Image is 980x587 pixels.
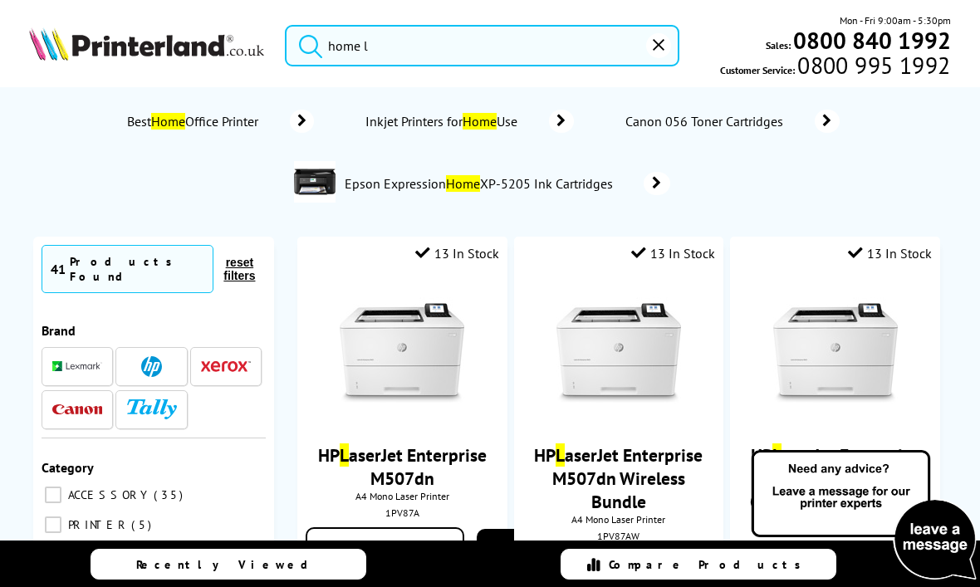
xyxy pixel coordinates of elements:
a: Canon 056 Toner Cartridges [624,110,840,133]
mark: L [340,443,349,467]
mark: Home [151,113,185,130]
input: ACCESSORY 35 [45,487,61,503]
img: Xerox [201,360,251,372]
a: HPLaserJet Enterprise M507dn Wireless Bundle [534,443,703,513]
div: 13 In Stock [415,245,499,262]
span: Canon 056 Toner Cartridges [624,113,791,130]
a: View Cartridges [306,527,464,577]
span: Epson Expression XP-5205 Ink Cartridges [344,175,620,192]
a: Compare Products [561,549,836,580]
a: Inkjet Printers forHomeUse [364,110,574,133]
img: HP-M507dn-FrontFacing-Small.jpg [556,291,681,415]
span: 41 [51,261,66,277]
span: Category [42,459,94,476]
img: C11CK61401-deptimage.jpg [294,161,336,203]
a: 0800 840 1992 [791,32,951,48]
a: Printerland Logo [29,27,264,64]
div: Products Found [70,254,204,284]
div: 1PV87A [310,506,495,519]
span: A4 Mono Laser Printer [522,513,716,526]
span: A4 Mono Laser Printer [306,490,499,502]
mark: Home [446,175,480,192]
img: Canon [52,404,102,415]
span: Customer Service: [720,57,950,78]
a: Epson ExpressionHomeXP-5205 Ink Cartridges [344,161,670,206]
img: Tally [127,399,177,418]
a: HPLaserJet Enterprise M507dn [318,443,487,490]
a: BestHomeOffice Printer [125,110,314,133]
span: Compare Products [609,557,810,572]
span: 5 [131,517,155,532]
span: ACCESSORY [64,487,152,502]
a: Recently Viewed [91,549,366,580]
span: Best Office Printer [125,113,266,130]
span: Inkjet Printers for Use [364,113,525,130]
div: 13 In Stock [631,245,715,262]
span: Brand [42,322,76,339]
mark: L [556,443,565,467]
span: PRINTER [64,517,130,532]
a: HPLaserJet Enterprise M507dn + HP 3 Year On-Site Next Business Day with DMR Service Warranty [750,443,920,560]
span: 35 [154,487,187,502]
div: 13 In Stock [848,245,932,262]
input: PRINTER 5 [45,516,61,533]
mark: L [772,443,782,467]
span: Sales: [766,37,791,53]
b: 0800 840 1992 [793,25,951,56]
input: Search product or brand [285,25,679,66]
img: HP-M507dn-FrontFacing-Small.jpg [773,291,898,415]
img: HP [141,356,162,377]
span: Recently Viewed [136,557,325,572]
span: Mon - Fri 9:00am - 5:30pm [840,12,951,28]
div: 1PV87AW [527,530,712,542]
img: Printerland Logo [29,27,264,61]
img: Lexmark [52,361,102,371]
img: HP-M507dn-FrontFacing-Small.jpg [340,291,464,415]
span: 0800 995 1992 [795,57,950,73]
mark: Home [463,113,497,130]
button: reset filters [213,255,266,283]
img: Open Live Chat window [747,448,980,584]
